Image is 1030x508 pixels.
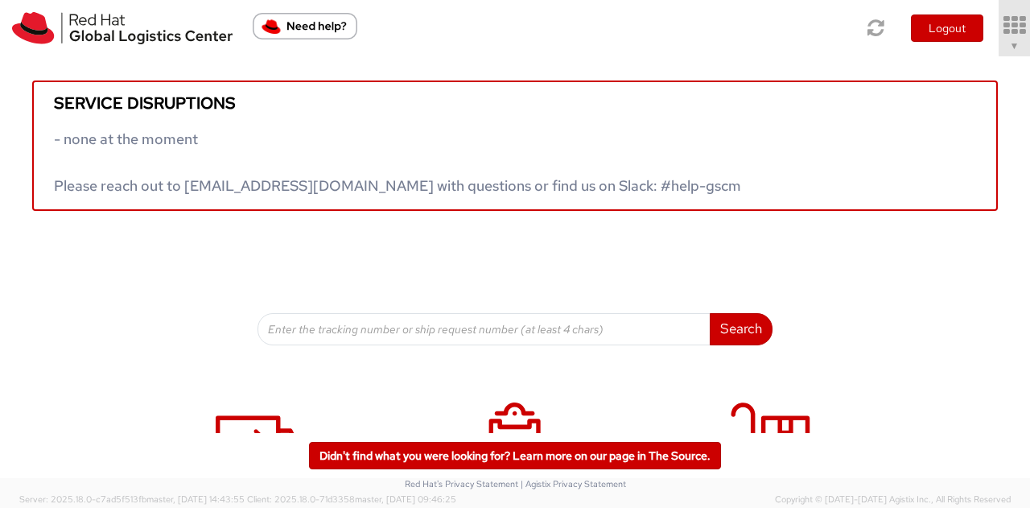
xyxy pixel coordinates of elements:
[54,130,741,195] span: - none at the moment Please reach out to [EMAIL_ADDRESS][DOMAIN_NAME] with questions or find us o...
[247,494,456,505] span: Client: 2025.18.0-71d3358
[19,494,245,505] span: Server: 2025.18.0-c7ad5f513fb
[521,478,626,489] a: | Agistix Privacy Statement
[1010,39,1020,52] span: ▼
[710,313,772,345] button: Search
[12,12,233,44] img: rh-logistics-00dfa346123c4ec078e1.svg
[257,313,711,345] input: Enter the tracking number or ship request number (at least 4 chars)
[405,478,518,489] a: Red Hat's Privacy Statement
[32,81,998,211] a: Service disruptions - none at the moment Please reach out to [EMAIL_ADDRESS][DOMAIN_NAME] with qu...
[911,14,983,42] button: Logout
[54,94,976,112] h5: Service disruptions
[775,494,1011,506] span: Copyright © [DATE]-[DATE] Agistix Inc., All Rights Reserved
[309,442,721,469] a: Didn't find what you were looking for? Learn more on our page in The Source.
[146,494,245,505] span: master, [DATE] 14:43:55
[355,494,456,505] span: master, [DATE] 09:46:25
[253,13,357,39] button: Need help?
